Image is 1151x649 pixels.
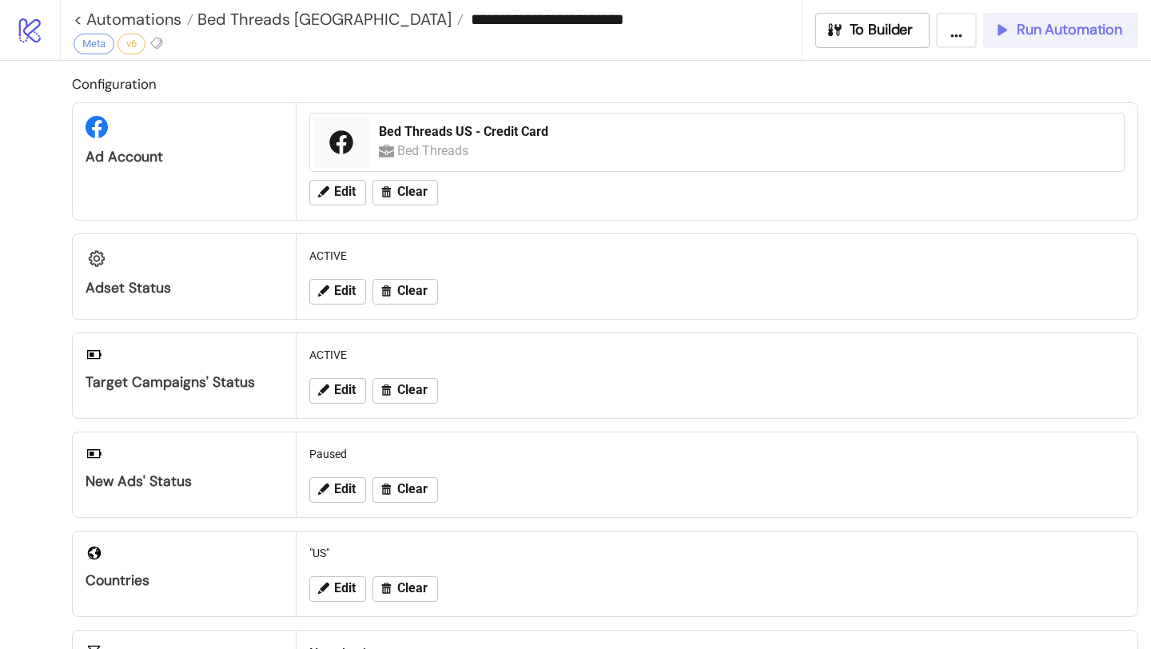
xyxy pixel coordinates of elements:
[397,141,472,161] div: Bed Threads
[117,34,145,54] div: v6
[334,482,356,496] span: Edit
[334,383,356,397] span: Edit
[86,148,283,166] div: Ad Account
[334,284,356,298] span: Edit
[86,373,283,392] div: Target Campaigns' Status
[193,9,452,30] span: Bed Threads [GEOGRAPHIC_DATA]
[372,576,438,602] button: Clear
[397,581,428,595] span: Clear
[303,439,1131,469] div: Paused
[86,472,283,491] div: New Ads' Status
[379,123,1114,141] div: Bed Threads US - Credit Card
[74,34,114,54] div: Meta
[372,180,438,205] button: Clear
[72,74,1138,94] h2: Configuration
[397,482,428,496] span: Clear
[86,571,283,590] div: Countries
[397,185,428,199] span: Clear
[334,185,356,199] span: Edit
[309,576,366,602] button: Edit
[397,383,428,397] span: Clear
[309,378,366,404] button: Edit
[334,581,356,595] span: Edit
[397,284,428,298] span: Clear
[86,279,283,297] div: Adset Status
[309,279,366,305] button: Edit
[193,11,464,27] a: Bed Threads [GEOGRAPHIC_DATA]
[936,13,977,48] button: ...
[372,279,438,305] button: Clear
[372,477,438,503] button: Clear
[303,340,1131,370] div: ACTIVE
[309,477,366,503] button: Edit
[815,13,930,48] button: To Builder
[309,180,366,205] button: Edit
[74,11,193,27] a: < Automations
[983,13,1138,48] button: Run Automation
[303,538,1131,568] div: "US"
[1017,21,1122,39] span: Run Automation
[850,21,914,39] span: To Builder
[303,241,1131,271] div: ACTIVE
[372,378,438,404] button: Clear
